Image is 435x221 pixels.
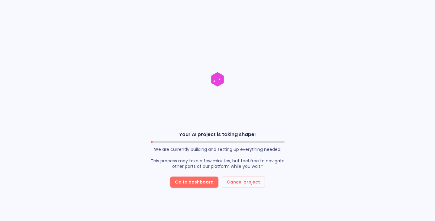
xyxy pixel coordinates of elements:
span: Go to dashboard [175,178,214,186]
h4: Your AI project is taking shape! [151,132,285,138]
span: Cancel project [227,178,260,186]
button: Cancel project [222,177,265,188]
p: We are currently building and setting up everything needed. This process may take a few minutes, ... [151,147,285,169]
button: Go to dashboard [170,177,218,188]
